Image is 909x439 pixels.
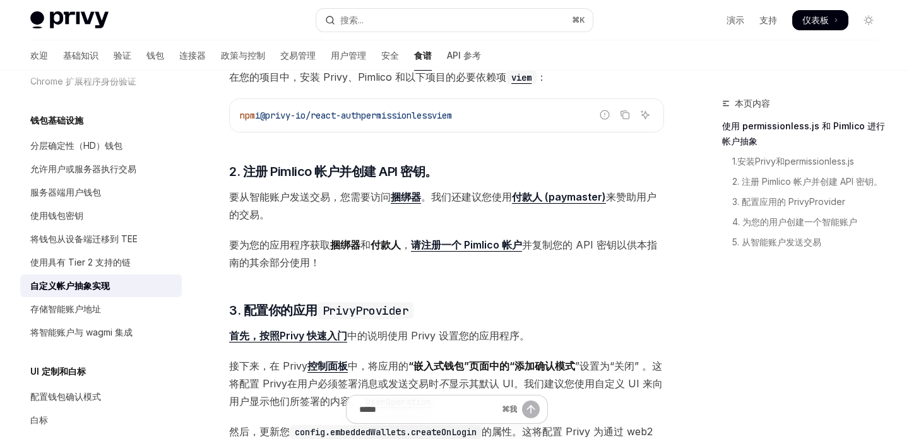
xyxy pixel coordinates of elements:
font: API 参考 [447,50,481,61]
font: “添加确认模式 [509,360,575,372]
a: 交易管理 [280,40,316,71]
input: 提问... [359,395,497,423]
a: 欢迎 [30,40,48,71]
a: 基础知识 [63,40,98,71]
span: npm [240,110,255,121]
font: 2. 注册 Pimlico 帐户并创建 API 密钥。 [732,176,882,187]
font: 存储智能账户地址 [30,303,101,314]
font: 。我们还建议您使用 [421,190,512,203]
a: 分层确定性（HD）钱包 [20,134,182,157]
a: 验证 [114,40,131,71]
a: 捆绑器 [391,190,421,204]
font: 本页内容 [735,98,770,108]
a: 白标 [20,409,182,431]
a: 使用具有 Tier 2 支持的链 [20,251,182,274]
button: 切换暗模式 [858,10,879,30]
a: 将智能账户与 wagmi 集成 [20,321,182,344]
font: 钱包 [146,50,164,61]
font: 演示 [727,15,744,25]
font: 捆绑器 [330,238,360,251]
a: 连接器 [179,40,206,71]
font: 接下来， [229,360,270,372]
font: 分层确定性（HD）钱包 [30,140,122,151]
span: i [255,110,260,121]
font: 在 Privy [270,360,307,372]
span: viem [432,110,452,121]
a: viem [506,71,537,83]
font: K [579,15,585,25]
a: 控制面板 [307,360,348,373]
font: 要从智能账户发送交易，您需要访问 [229,190,391,203]
a: 请注册一个 Pimlico 帐户 [411,238,522,252]
font: 和 [360,238,371,251]
font: 1.安装Privy和permissionless.js [732,156,854,167]
a: 存储智能账户地址 [20,298,182,320]
font: 自定义帐户抽象实现 [30,280,110,291]
a: 支持 [759,14,777,26]
a: 允许用户或服务器执行交易 [20,158,182,180]
font: 控制面板 [307,360,348,372]
font: 请注册一个 Pimlico 帐户 [411,238,522,251]
a: 首先，按照Privy 快速入门 [229,329,347,342]
font: 验证 [114,50,131,61]
font: 允许用户或服务器执行交易 [30,163,136,174]
font: 3. 配置应用的 PrivyProvider [732,196,845,207]
a: 演示 [727,14,744,26]
font: 白标 [30,414,48,425]
font: UI 定制和白标 [30,366,86,377]
a: 仪表板 [792,10,848,30]
font: “嵌入式钱包”页面中的 [408,360,509,372]
span: permissionless [361,110,432,121]
a: 2. 注册 Pimlico 帐户并创建 API 密钥。 [722,172,889,192]
font: 将钱包从设备端迁移到 TEE [30,233,138,244]
a: 安全 [381,40,399,71]
font: ： [537,71,547,83]
a: 将钱包从设备端迁移到 TEE [20,228,182,250]
font: ⌘ [572,15,579,25]
font: ， [401,238,411,251]
code: viem [506,71,537,85]
a: 5. 从智能账户发送交易 [722,232,889,252]
a: 付款人 (paymaster) [512,190,606,204]
img: 灯光标志 [30,11,109,29]
font: 付款人 [371,238,401,251]
font: 交易管理 [280,50,316,61]
font: 服务器端用户钱包 [30,187,101,197]
button: 复制代码块中的内容 [617,107,633,123]
font: 食谱 [414,50,432,61]
code: PrivyProvider [318,302,414,319]
font: 仪表板 [802,15,829,25]
a: 政策与控制 [221,40,265,71]
font: 4. 为您的用户创建一个智能账户 [732,216,857,227]
font: 钱包基础设施 [30,115,83,126]
a: 钱包 [146,40,164,71]
font: 3. 配置你的应用 [229,303,318,318]
font: 搜索... [340,15,364,25]
a: 服务器端用户钱包 [20,181,182,204]
font: 2. 注册 Pimlico 帐户并创建 API 密钥。 [229,164,437,179]
font: 捆绑器 [391,190,421,203]
span: @privy-io/react-auth [260,110,361,121]
a: 用户管理 [331,40,366,71]
a: 4. 为您的用户创建一个智能账户 [722,212,889,232]
a: 食谱 [414,40,432,71]
font: 在您的项目中，安装 Privy、Pimlico 和以下项目的必要依赖项 [229,71,506,83]
a: API 参考 [447,40,481,71]
font: 用户管理 [331,50,366,61]
font: 将智能账户与 wagmi 集成 [30,327,133,337]
font: 中，将应用的 [348,360,408,372]
button: 询问人工智能 [637,107,653,123]
a: 使用钱包密钥 [20,204,182,227]
font: 安全 [381,50,399,61]
font: 连接器 [179,50,206,61]
a: 自定义帐户抽象实现 [20,274,182,297]
font: 要为您的应用程序获取 [229,238,330,251]
font: 中的说明 [347,329,388,342]
a: 使用 permissionless.js 和 Pimlico 进行帐户抽象 [722,116,889,151]
font: 使用具有 Tier 2 支持的链 [30,257,131,267]
font: 不 [439,377,449,390]
font: 付款人 (paymaster) [512,190,606,203]
font: 欢迎 [30,50,48,61]
font: 使用 permissionless.js 和 Pimlico 进行帐户抽象 [722,120,885,146]
font: 使用钱包密钥 [30,210,83,221]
